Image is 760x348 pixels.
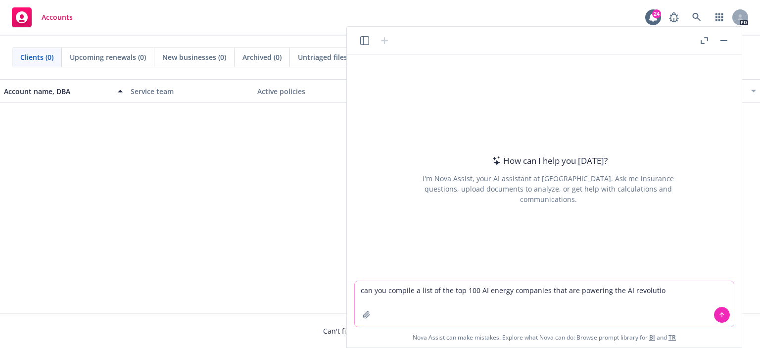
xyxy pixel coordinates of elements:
span: Can't find an account? [323,326,437,336]
span: Archived (0) [242,52,282,62]
span: Upcoming renewals (0) [70,52,146,62]
a: Accounts [8,3,77,31]
div: Account name, DBA [4,86,112,97]
button: Service team [127,79,253,103]
a: Search [687,7,707,27]
span: New businesses (0) [162,52,226,62]
textarea: can you compile a list of the top 100 AI energy companies that are powering the AI revolutio [355,281,734,327]
a: TR [668,333,676,342]
div: Active policies [257,86,376,97]
a: BI [649,333,655,342]
div: How can I help you [DATE]? [489,154,608,167]
button: Active policies [253,79,380,103]
span: Clients (0) [20,52,53,62]
span: Accounts [42,13,73,21]
a: Report a Bug [664,7,684,27]
span: Untriaged files (0) [298,52,357,62]
div: 24 [652,9,661,18]
div: Service team [131,86,249,97]
div: I'm Nova Assist, your AI assistant at [GEOGRAPHIC_DATA]. Ask me insurance questions, upload docum... [409,173,687,204]
a: Switch app [710,7,729,27]
span: Nova Assist can make mistakes. Explore what Nova can do: Browse prompt library for and [413,327,676,348]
